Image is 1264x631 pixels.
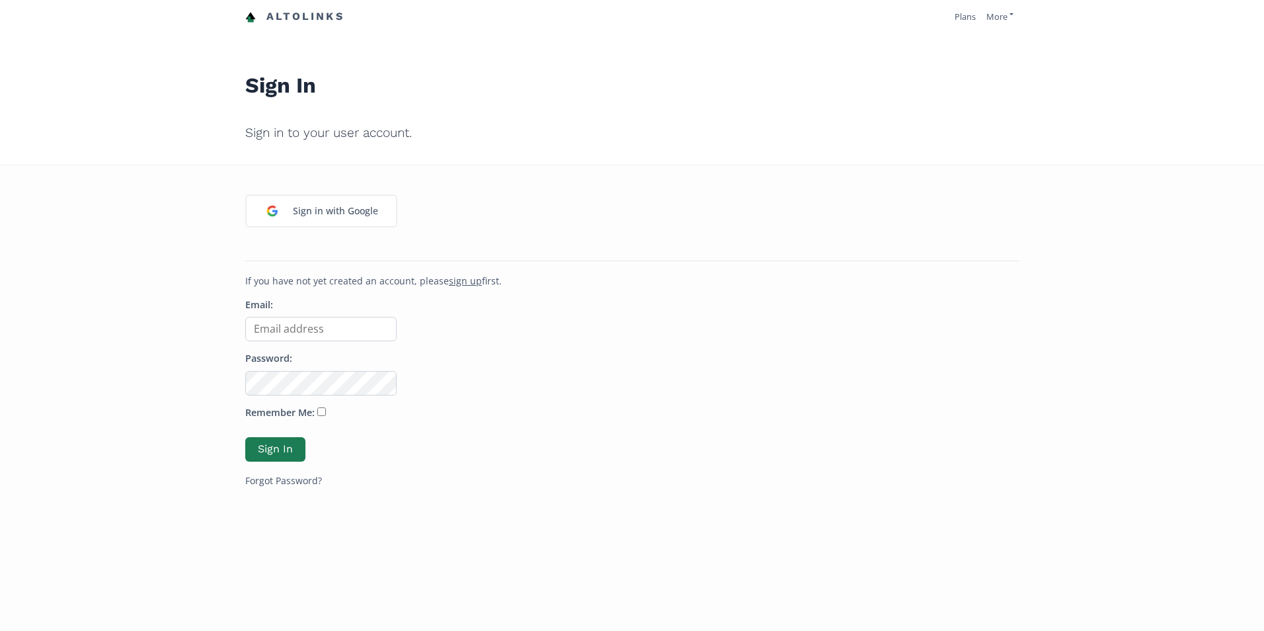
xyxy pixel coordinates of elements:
a: Altolinks [245,6,344,28]
button: Sign In [245,437,305,462]
label: Remember Me: [245,406,315,420]
a: Forgot Password? [245,474,322,487]
a: sign up [449,274,482,287]
input: Email address [245,317,397,341]
p: If you have not yet created an account, please first. [245,274,1019,288]
h2: Sign in to your user account. [245,116,1019,149]
a: Plans [955,11,976,22]
div: Sign in with Google [286,197,385,225]
img: google_login_logo_184.png [258,197,286,225]
a: More [986,11,1013,22]
label: Email: [245,298,273,312]
label: Password: [245,352,292,366]
h1: Sign In [245,44,1019,106]
img: favicon-32x32.png [245,12,256,22]
a: Sign in with Google [245,194,397,228]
